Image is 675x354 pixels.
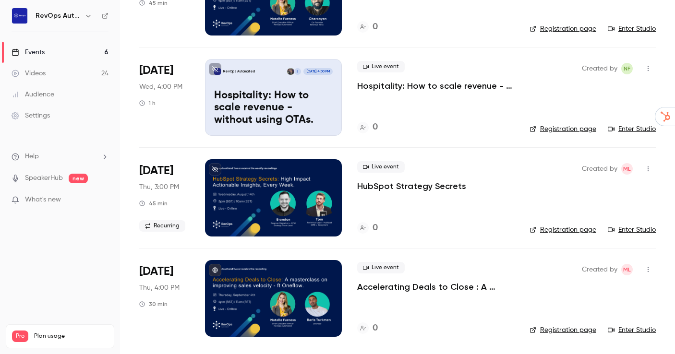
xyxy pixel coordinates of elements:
[357,61,405,72] span: Live event
[139,159,190,236] div: Sep 4 Thu, 3:00 PM (Europe/London)
[621,163,633,175] span: Mia-Jean Lee
[608,325,656,335] a: Enter Studio
[139,59,190,136] div: Sep 3 Wed, 4:00 PM (Europe/London)
[357,21,378,34] a: 0
[12,90,54,99] div: Audience
[357,281,514,293] a: Accelerating Deals to Close : A masterclass on improving sales velocity - ft Oneflow.
[608,225,656,235] a: Enter Studio
[25,152,39,162] span: Help
[530,225,596,235] a: Registration page
[12,47,45,57] div: Events
[36,11,81,21] h6: RevOps Automated
[373,322,378,335] h4: 0
[357,262,405,273] span: Live event
[139,220,185,232] span: Recurring
[69,174,88,183] span: new
[12,69,46,78] div: Videos
[623,163,631,175] span: ML
[582,163,617,175] span: Created by
[12,152,108,162] li: help-dropdown-opener
[357,180,466,192] a: HubSpot Strategy Secrets
[139,200,168,207] div: 45 min
[223,69,255,74] p: RevOps Automated
[12,330,28,342] span: Pro
[357,80,514,92] a: Hospitality: How to scale revenue - without using OTAs.
[97,196,108,204] iframe: Noticeable Trigger
[357,121,378,134] a: 0
[139,283,180,293] span: Thu, 4:00 PM
[373,21,378,34] h4: 0
[373,121,378,134] h4: 0
[139,300,168,308] div: 30 min
[139,63,173,78] span: [DATE]
[25,195,61,205] span: What's new
[139,264,173,279] span: [DATE]
[12,111,50,120] div: Settings
[294,68,301,75] div: S
[623,264,631,275] span: ML
[624,63,630,74] span: NF
[139,99,156,107] div: 1 h
[34,332,108,340] span: Plan usage
[530,24,596,34] a: Registration page
[205,59,342,136] a: Hospitality: How to scale revenue - without using OTAs.RevOps AutomatedSTom Birch[DATE] 4:00 PMHo...
[303,68,332,75] span: [DATE] 4:00 PM
[139,163,173,178] span: [DATE]
[582,63,617,74] span: Created by
[287,68,294,75] img: Tom Birch
[357,222,378,235] a: 0
[582,264,617,275] span: Created by
[25,173,63,183] a: SpeakerHub
[357,322,378,335] a: 0
[621,63,633,74] span: Natalie Furness
[530,124,596,134] a: Registration page
[214,90,333,127] p: Hospitality: How to scale revenue - without using OTAs.
[530,325,596,335] a: Registration page
[621,264,633,275] span: Mia-Jean Lee
[139,260,190,337] div: Sep 4 Thu, 4:00 PM (Europe/London)
[12,8,27,24] img: RevOps Automated
[357,161,405,173] span: Live event
[139,82,182,92] span: Wed, 4:00 PM
[139,182,179,192] span: Thu, 3:00 PM
[373,222,378,235] h4: 0
[608,124,656,134] a: Enter Studio
[608,24,656,34] a: Enter Studio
